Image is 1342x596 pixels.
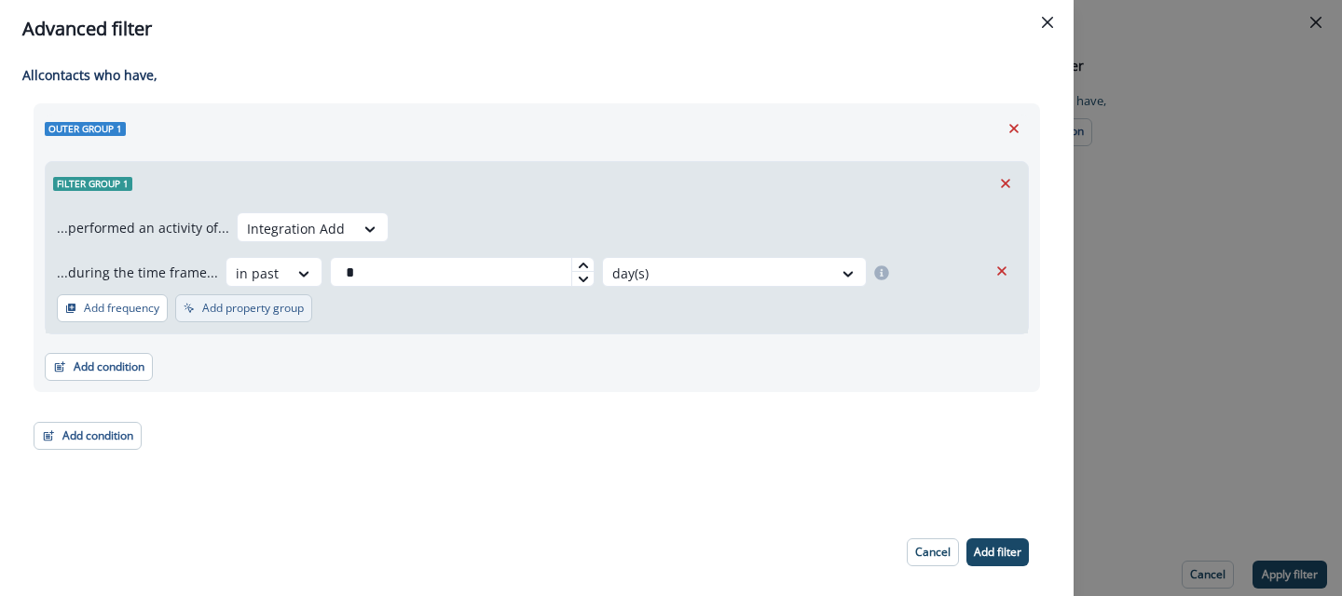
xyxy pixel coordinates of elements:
[57,218,229,237] p: ...performed an activity of...
[175,294,312,322] button: Add property group
[991,169,1020,197] button: Remove
[202,302,304,315] p: Add property group
[22,15,1051,43] div: Advanced filter
[999,115,1029,142] button: Remove
[1033,7,1062,37] button: Close
[84,302,159,315] p: Add frequency
[53,177,132,191] span: Filter group 1
[966,538,1029,566] button: Add filter
[22,65,1040,85] p: All contact s who have,
[57,263,218,282] p: ...during the time frame...
[45,122,126,136] span: Outer group 1
[34,422,142,450] button: Add condition
[45,353,153,381] button: Add condition
[987,257,1017,285] button: Remove
[57,294,168,322] button: Add frequency
[907,538,959,566] button: Cancel
[915,546,951,559] p: Cancel
[974,546,1021,559] p: Add filter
